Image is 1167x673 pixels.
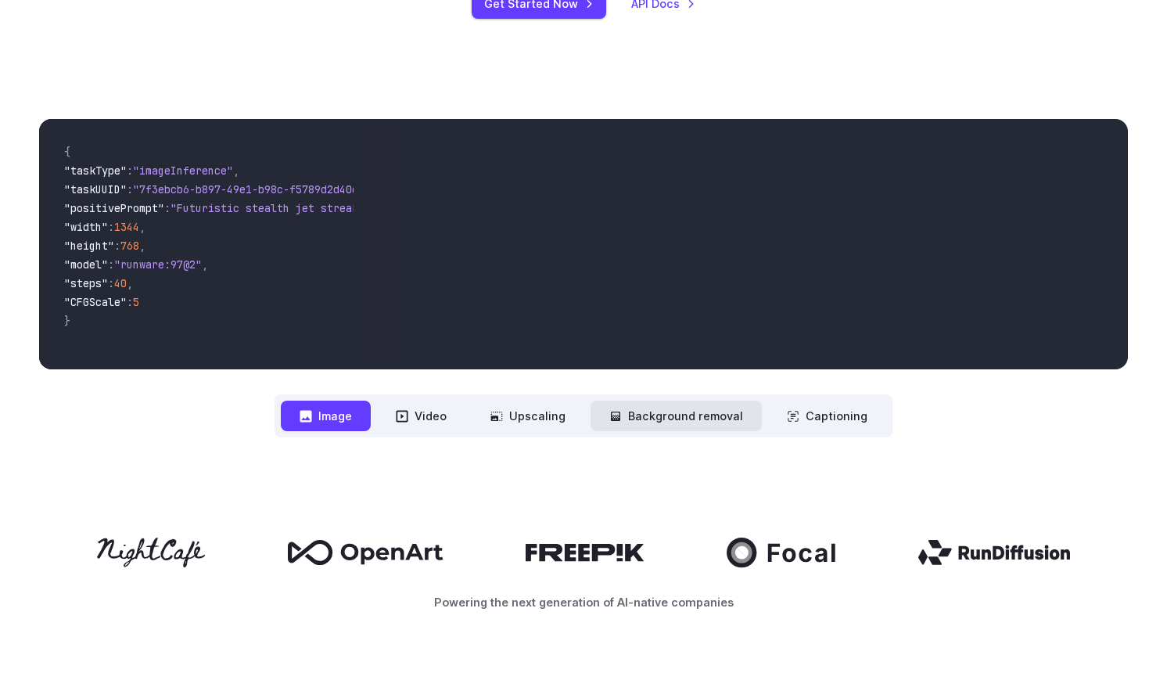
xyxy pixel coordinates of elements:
span: : [108,257,114,272]
span: : [164,201,171,215]
span: : [108,220,114,234]
span: "Futuristic stealth jet streaking through a neon-lit cityscape with glowing purple exhaust" [171,201,740,215]
span: 5 [133,295,139,309]
span: "steps" [64,276,108,290]
span: "runware:97@2" [114,257,202,272]
span: { [64,145,70,159]
span: , [233,164,239,178]
span: : [127,295,133,309]
button: Background removal [591,401,762,431]
span: 1344 [114,220,139,234]
span: "model" [64,257,108,272]
span: 768 [120,239,139,253]
span: "7f3ebcb6-b897-49e1-b98c-f5789d2d40d7" [133,182,371,196]
span: : [108,276,114,290]
button: Image [281,401,371,431]
button: Upscaling [472,401,584,431]
span: } [64,314,70,328]
span: , [139,239,145,253]
span: , [139,220,145,234]
button: Captioning [768,401,886,431]
span: : [114,239,120,253]
span: , [202,257,208,272]
span: "taskUUID" [64,182,127,196]
span: , [127,276,133,290]
span: "width" [64,220,108,234]
span: "height" [64,239,114,253]
span: "imageInference" [133,164,233,178]
span: : [127,182,133,196]
span: "CFGScale" [64,295,127,309]
span: : [127,164,133,178]
span: 40 [114,276,127,290]
span: "positivePrompt" [64,201,164,215]
p: Powering the next generation of AI-native companies [39,593,1128,611]
span: "taskType" [64,164,127,178]
button: Video [377,401,465,431]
